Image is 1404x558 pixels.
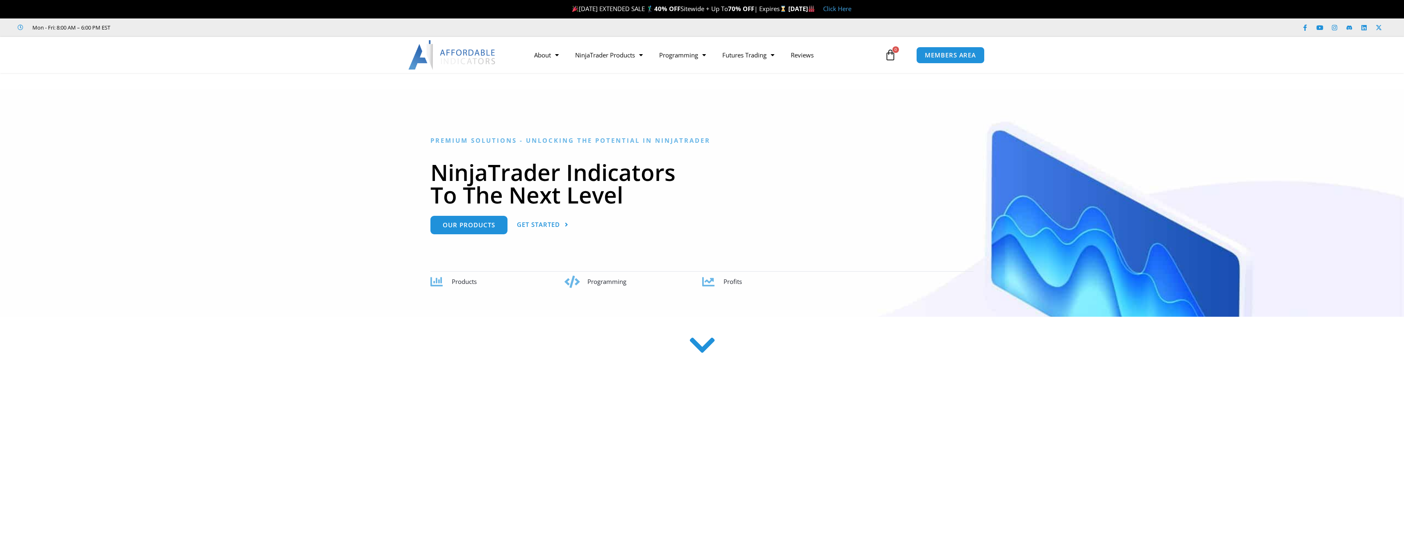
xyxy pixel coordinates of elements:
a: Programming [651,46,714,64]
iframe: Customer reviews powered by Trustpilot [122,23,245,32]
a: NinjaTrader Products [567,46,651,64]
a: MEMBERS AREA [916,47,985,64]
span: 0 [892,46,899,53]
a: Futures Trading [714,46,783,64]
h1: NinjaTrader Indicators To The Next Level [430,161,974,206]
strong: 70% OFF [728,5,754,13]
a: Click Here [823,5,851,13]
span: Get Started [517,222,560,228]
img: LogoAI | Affordable Indicators – NinjaTrader [408,40,496,70]
h6: Premium Solutions - Unlocking the Potential in NinjaTrader [430,137,974,144]
span: MEMBERS AREA [925,52,976,58]
span: Programming [587,277,626,286]
a: 0 [872,43,908,67]
span: Profits [724,277,742,286]
img: 🏭 [808,6,815,12]
nav: Menu [526,46,883,64]
strong: 40% OFF [654,5,680,13]
span: Our Products [443,222,495,228]
a: Get Started [517,216,569,234]
img: ⌛ [780,6,786,12]
span: Mon - Fri: 8:00 AM – 6:00 PM EST [30,23,110,32]
span: Products [452,277,477,286]
img: 🎉 [572,6,578,12]
a: About [526,46,567,64]
span: [DATE] EXTENDED SALE 🏌️‍♂️ Sitewide + Up To | Expires [570,5,788,13]
strong: [DATE] [788,5,815,13]
a: Reviews [783,46,822,64]
a: Our Products [430,216,507,234]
